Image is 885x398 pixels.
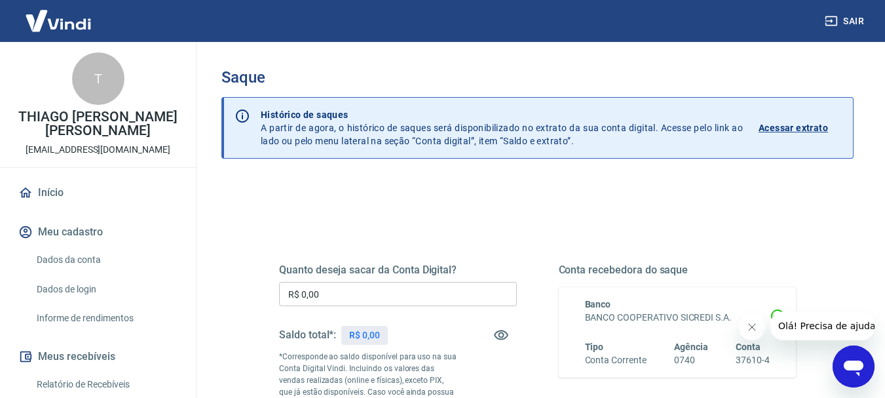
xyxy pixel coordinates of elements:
p: THIAGO [PERSON_NAME] [PERSON_NAME] [10,110,185,138]
a: Relatório de Recebíveis [31,371,180,398]
p: R$ 0,00 [349,328,380,342]
h6: Conta Corrente [585,353,647,367]
p: [EMAIL_ADDRESS][DOMAIN_NAME] [26,143,170,157]
h6: 0740 [674,353,708,367]
h5: Conta recebedora do saque [559,264,797,277]
p: A partir de agora, o histórico de saques será disponibilizado no extrato da sua conta digital. Ac... [261,108,743,148]
p: Acessar extrato [759,121,828,134]
img: Vindi [16,1,101,41]
span: Agência [674,342,708,352]
button: Meus recebíveis [16,342,180,371]
span: Tipo [585,342,604,352]
iframe: Botão para abrir a janela de mensagens [833,346,875,388]
a: Informe de rendimentos [31,305,180,332]
button: Sair [822,9,869,33]
h6: BANCO COOPERATIVO SICREDI S.A. [585,311,770,325]
iframe: Fechar mensagem [739,314,765,340]
span: Banco [585,299,611,309]
h6: 37610-4 [736,353,770,367]
div: T [72,52,124,105]
a: Início [16,178,180,207]
h3: Saque [221,68,854,87]
h5: Quanto deseja sacar da Conta Digital? [279,264,517,277]
iframe: Mensagem da empresa [770,311,875,340]
a: Acessar extrato [759,108,842,148]
h5: Saldo total*: [279,328,336,342]
a: Dados de login [31,276,180,303]
p: Histórico de saques [261,108,743,121]
span: Olá! Precisa de ajuda? [8,9,110,20]
a: Dados da conta [31,247,180,273]
button: Meu cadastro [16,218,180,247]
span: Conta [736,342,761,352]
